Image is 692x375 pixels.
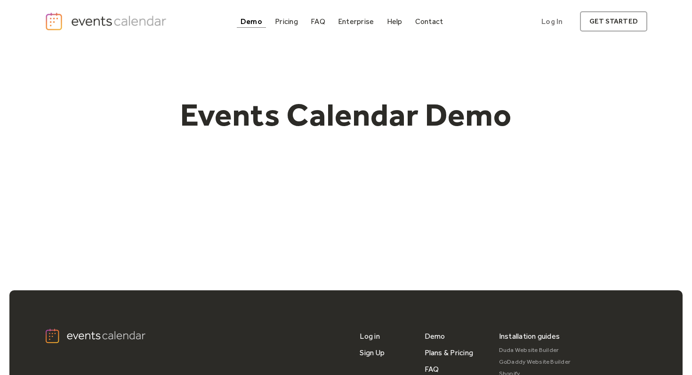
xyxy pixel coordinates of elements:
a: FAQ [307,15,329,28]
a: get started [580,11,647,32]
a: Duda Website Builder [499,344,571,356]
div: Help [387,19,402,24]
div: Demo [241,19,262,24]
div: Pricing [275,19,298,24]
a: Sign Up [360,344,385,361]
a: Demo [425,328,445,344]
div: FAQ [311,19,325,24]
a: Log In [532,11,572,32]
a: Demo [237,15,266,28]
a: Enterprise [334,15,378,28]
a: Pricing [271,15,302,28]
a: Plans & Pricing [425,344,474,361]
div: Installation guides [499,328,560,344]
div: Contact [415,19,443,24]
a: home [45,12,169,31]
h1: Events Calendar Demo [165,96,527,134]
a: Help [383,15,406,28]
a: GoDaddy Website Builder [499,356,571,368]
a: Log in [360,328,379,344]
a: Contact [411,15,447,28]
div: Enterprise [338,19,374,24]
